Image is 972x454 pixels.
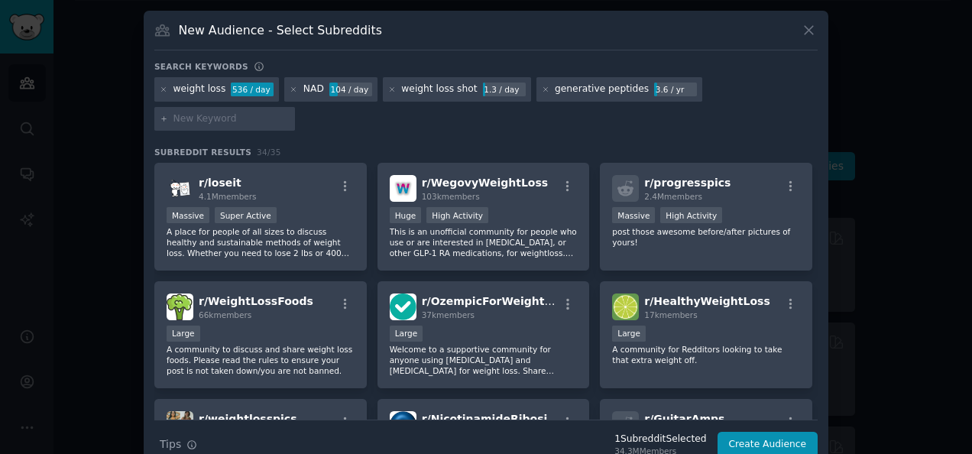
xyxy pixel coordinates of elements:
[167,175,193,202] img: loseit
[167,344,355,376] p: A community to discuss and share weight loss foods. Please read the rules to ensure your post is ...
[612,207,655,223] div: Massive
[483,83,526,96] div: 1.3 / day
[179,22,382,38] h3: New Audience - Select Subreddits
[173,83,226,96] div: weight loss
[173,112,290,126] input: New Keyword
[199,295,313,307] span: r/ WeightLossFoods
[390,344,578,376] p: Welcome to a supportive community for anyone using [MEDICAL_DATA] and [MEDICAL_DATA] for weight l...
[167,326,200,342] div: Large
[390,326,423,342] div: Large
[199,192,257,201] span: 4.1M members
[199,310,251,319] span: 66k members
[422,192,480,201] span: 103k members
[390,207,422,223] div: Huge
[199,177,241,189] span: r/ loseit
[199,413,296,425] span: r/ weightlosspics
[644,177,731,189] span: r/ progresspics
[654,83,697,96] div: 3.6 / yr
[612,293,639,320] img: HealthyWeightLoss
[329,83,372,96] div: 104 / day
[231,83,274,96] div: 536 / day
[422,413,562,425] span: r/ NicotinamideRiboside
[167,226,355,258] p: A place for people of all sizes to discuss healthy and sustainable methods of weight loss. Whethe...
[644,413,724,425] span: r/ GuitarAmps
[644,295,769,307] span: r/ HealthyWeightLoss
[612,326,646,342] div: Large
[257,148,281,157] span: 34 / 35
[390,175,416,202] img: WegovyWeightLoss
[422,310,475,319] span: 37k members
[644,192,702,201] span: 2.4M members
[303,83,324,96] div: NAD
[390,226,578,258] p: This is an unofficial community for people who use or are interested in [MEDICAL_DATA], or other ...
[160,436,181,452] span: Tips
[167,411,193,438] img: weightlosspics
[390,411,416,438] img: NicotinamideRiboside
[390,293,416,320] img: OzempicForWeightLoss
[215,207,277,223] div: Super Active
[612,344,800,365] p: A community for Redditors looking to take that extra weight off.
[401,83,477,96] div: weight loss shot
[426,207,488,223] div: High Activity
[167,293,193,320] img: WeightLossFoods
[644,310,697,319] span: 17k members
[614,433,706,446] div: 1 Subreddit Selected
[660,207,722,223] div: High Activity
[154,61,248,72] h3: Search keywords
[612,226,800,248] p: post those awesome before/after pictures of yours!
[422,295,572,307] span: r/ OzempicForWeightLoss
[154,147,251,157] span: Subreddit Results
[167,207,209,223] div: Massive
[422,177,548,189] span: r/ WegovyWeightLoss
[555,83,649,96] div: generative peptides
